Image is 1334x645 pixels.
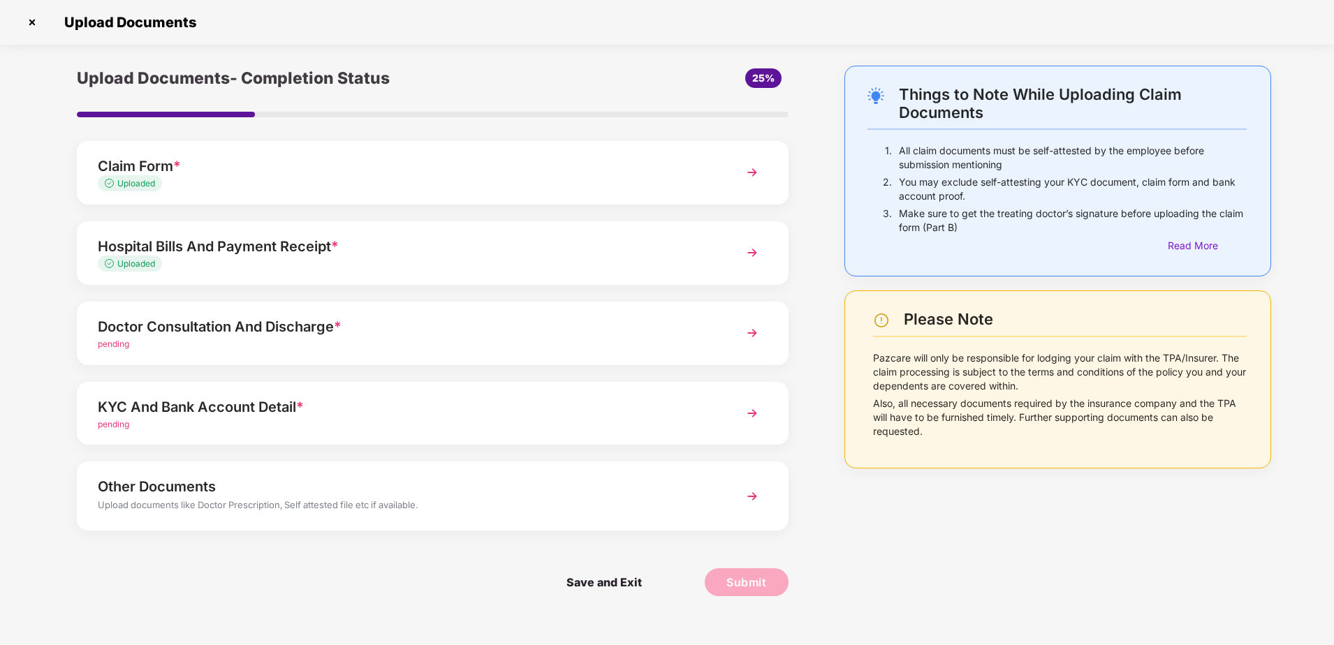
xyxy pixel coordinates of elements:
[552,568,656,596] span: Save and Exit
[752,72,775,84] span: 25%
[98,316,712,338] div: Doctor Consultation And Discharge
[899,144,1247,172] p: All claim documents must be self-attested by the employee before submission mentioning
[117,258,155,269] span: Uploaded
[740,401,765,426] img: svg+xml;base64,PHN2ZyBpZD0iTmV4dCIgeG1sbnM9Imh0dHA6Ly93d3cudzMub3JnLzIwMDAvc3ZnIiB3aWR0aD0iMzYiIG...
[98,396,712,418] div: KYC And Bank Account Detail
[883,207,892,235] p: 3.
[867,87,884,104] img: svg+xml;base64,PHN2ZyB4bWxucz0iaHR0cDovL3d3dy53My5vcmcvMjAwMC9zdmciIHdpZHRoPSIyNC4wOTMiIGhlaWdodD...
[899,207,1247,235] p: Make sure to get the treating doctor’s signature before uploading the claim form (Part B)
[21,11,43,34] img: svg+xml;base64,PHN2ZyBpZD0iQ3Jvc3MtMzJ4MzIiIHhtbG5zPSJodHRwOi8vd3d3LnczLm9yZy8yMDAwL3N2ZyIgd2lkdG...
[117,178,155,188] span: Uploaded
[873,312,890,329] img: svg+xml;base64,PHN2ZyBpZD0iV2FybmluZ18tXzI0eDI0IiBkYXRhLW5hbWU9Ildhcm5pbmcgLSAyNHgyNCIgeG1sbnM9Im...
[899,175,1247,203] p: You may exclude self-attesting your KYC document, claim form and bank account proof.
[98,235,712,258] div: Hospital Bills And Payment Receipt
[740,240,765,265] img: svg+xml;base64,PHN2ZyBpZD0iTmV4dCIgeG1sbnM9Imh0dHA6Ly93d3cudzMub3JnLzIwMDAvc3ZnIiB3aWR0aD0iMzYiIG...
[98,339,129,349] span: pending
[98,498,712,516] div: Upload documents like Doctor Prescription, Self attested file etc if available.
[740,484,765,509] img: svg+xml;base64,PHN2ZyBpZD0iTmV4dCIgeG1sbnM9Imh0dHA6Ly93d3cudzMub3JnLzIwMDAvc3ZnIiB3aWR0aD0iMzYiIG...
[899,85,1247,121] div: Things to Note While Uploading Claim Documents
[885,144,892,172] p: 1.
[904,310,1247,329] div: Please Note
[873,351,1247,393] p: Pazcare will only be responsible for lodging your claim with the TPA/Insurer. The claim processin...
[873,396,1247,438] p: Also, all necessary documents required by the insurance company and the TPA will have to be furni...
[105,259,117,268] img: svg+xml;base64,PHN2ZyB4bWxucz0iaHR0cDovL3d3dy53My5vcmcvMjAwMC9zdmciIHdpZHRoPSIxMy4zMzMiIGhlaWdodD...
[105,179,117,188] img: svg+xml;base64,PHN2ZyB4bWxucz0iaHR0cDovL3d3dy53My5vcmcvMjAwMC9zdmciIHdpZHRoPSIxMy4zMzMiIGhlaWdodD...
[883,175,892,203] p: 2.
[740,160,765,185] img: svg+xml;base64,PHN2ZyBpZD0iTmV4dCIgeG1sbnM9Imh0dHA6Ly93d3cudzMub3JnLzIwMDAvc3ZnIiB3aWR0aD0iMzYiIG...
[77,66,551,91] div: Upload Documents- Completion Status
[740,320,765,346] img: svg+xml;base64,PHN2ZyBpZD0iTmV4dCIgeG1sbnM9Imh0dHA6Ly93d3cudzMub3JnLzIwMDAvc3ZnIiB3aWR0aD0iMzYiIG...
[705,568,789,596] button: Submit
[98,475,712,498] div: Other Documents
[1168,238,1247,253] div: Read More
[98,419,129,429] span: pending
[50,14,203,31] span: Upload Documents
[98,155,712,177] div: Claim Form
